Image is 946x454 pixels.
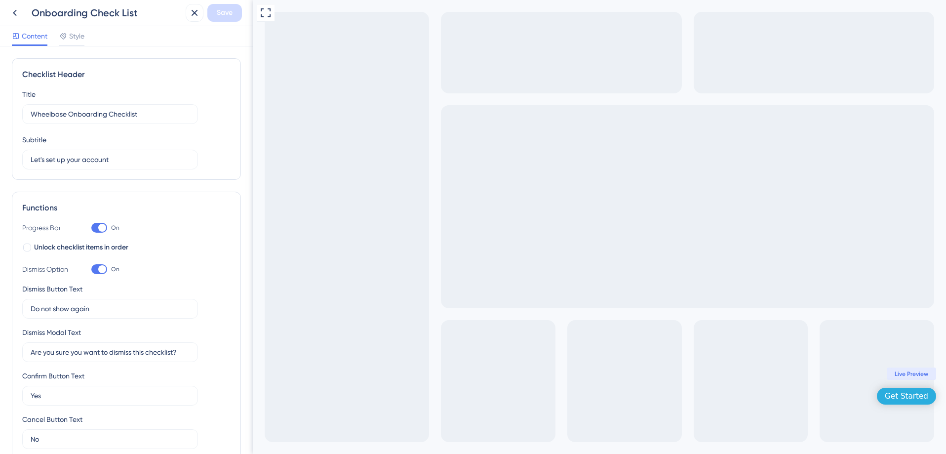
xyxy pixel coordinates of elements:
[111,224,119,232] span: On
[207,4,242,22] button: Save
[31,154,190,165] input: Header 2
[632,391,675,401] div: Get Started
[22,134,46,146] div: Subtitle
[217,7,233,19] span: Save
[31,390,190,401] input: Type the value
[31,434,190,445] input: Type the value
[22,263,72,275] div: Dismiss Option
[31,109,190,120] input: Header 1
[31,347,190,358] input: Type the value
[22,202,231,214] div: Functions
[22,283,82,295] div: Dismiss Button Text
[111,265,119,273] span: On
[22,30,47,42] span: Content
[22,327,81,338] div: Dismiss Modal Text
[69,30,84,42] span: Style
[34,242,128,253] span: Unlock checklist items in order
[624,388,683,405] div: Open Get Started checklist
[22,69,231,81] div: Checklist Header
[22,222,72,234] div: Progress Bar
[32,6,182,20] div: Onboarding Check List
[642,370,675,378] span: Live Preview
[22,370,84,382] div: Confirm Button Text
[31,303,190,314] input: Type the value
[22,88,36,100] div: Title
[22,413,82,425] div: Cancel Button Text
